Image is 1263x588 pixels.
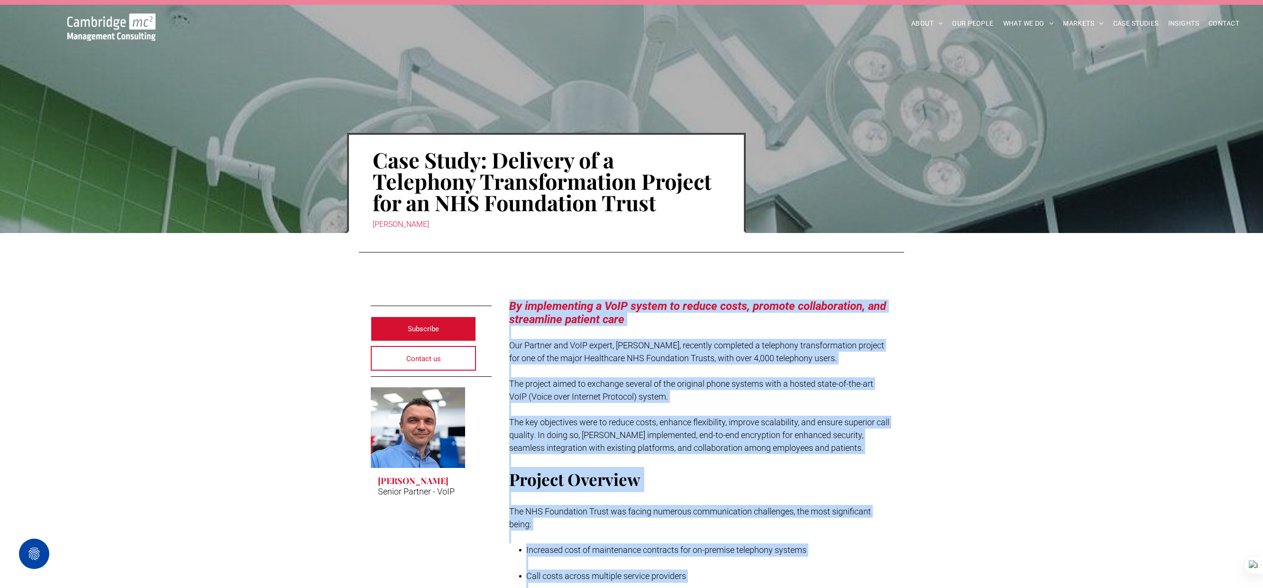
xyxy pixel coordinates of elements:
[509,506,871,529] span: The NHS Foundation Trust was facing numerous communication challenges, the most significant being:
[947,16,998,31] a: OUR PEOPLE
[526,571,686,581] span: Call costs across multiple service providers
[509,340,884,363] span: Our Partner and VoIP expert, [PERSON_NAME], recently completed a telephony transformation project...
[998,16,1059,31] a: WHAT WE DO
[371,346,476,371] a: Contact us
[509,468,641,490] span: Project Overview
[509,299,886,326] span: By implementing a VoIP system to reduce costs, promote collaboration, and streamline patient care
[67,13,156,41] img: Go to Homepage
[378,475,448,486] h3: [PERSON_NAME]
[1108,16,1163,31] a: CASE STUDIES
[373,148,720,214] h1: Case Study: Delivery of a Telephony Transformation Project for an NHS Foundation Trust
[526,545,806,555] span: Increased cost of maintenance contracts for on-premise telephony systems
[373,218,720,231] div: [PERSON_NAME]
[1163,16,1204,31] a: INSIGHTS
[906,16,948,31] a: ABOUT
[509,379,873,401] span: The project aimed to exchange several of the original phone systems with a hosted state-of-the-ar...
[371,317,476,341] a: Subscribe
[67,15,156,25] a: Your Business Transformed | Cambridge Management Consulting
[1058,16,1108,31] a: MARKETS
[378,486,455,496] p: Senior Partner - VoIP
[1204,16,1244,31] a: CONTACT
[371,387,465,468] a: Digital Transformation | Case Study | Mario Hanzek
[509,417,889,453] span: The key objectives were to reduce costs, enhance flexibility, improve scalability, and ensure sup...
[406,347,441,371] span: Contact us
[408,317,439,341] span: Subscribe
